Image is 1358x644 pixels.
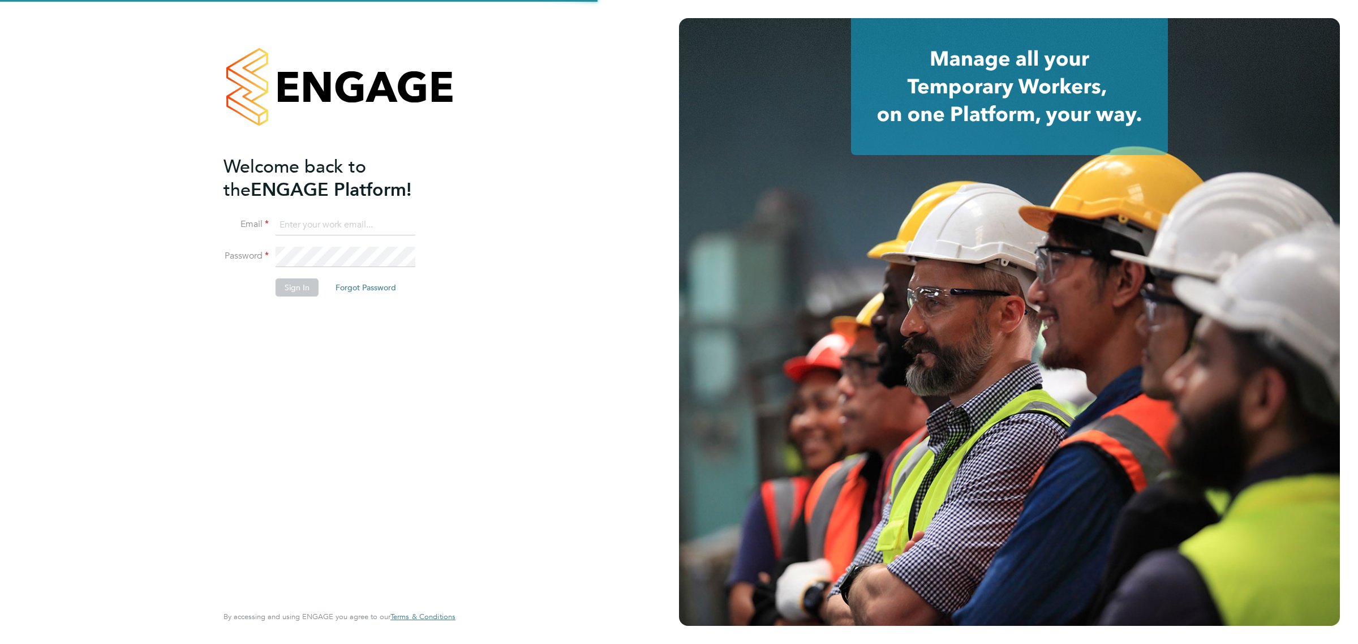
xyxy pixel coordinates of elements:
input: Enter your work email... [276,215,415,235]
label: Email [224,218,269,230]
h2: ENGAGE Platform! [224,155,444,201]
span: By accessing and using ENGAGE you agree to our [224,612,455,621]
label: Password [224,250,269,262]
button: Forgot Password [326,278,405,297]
a: Terms & Conditions [390,612,455,621]
button: Sign In [276,278,319,297]
span: Welcome back to the [224,156,366,201]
